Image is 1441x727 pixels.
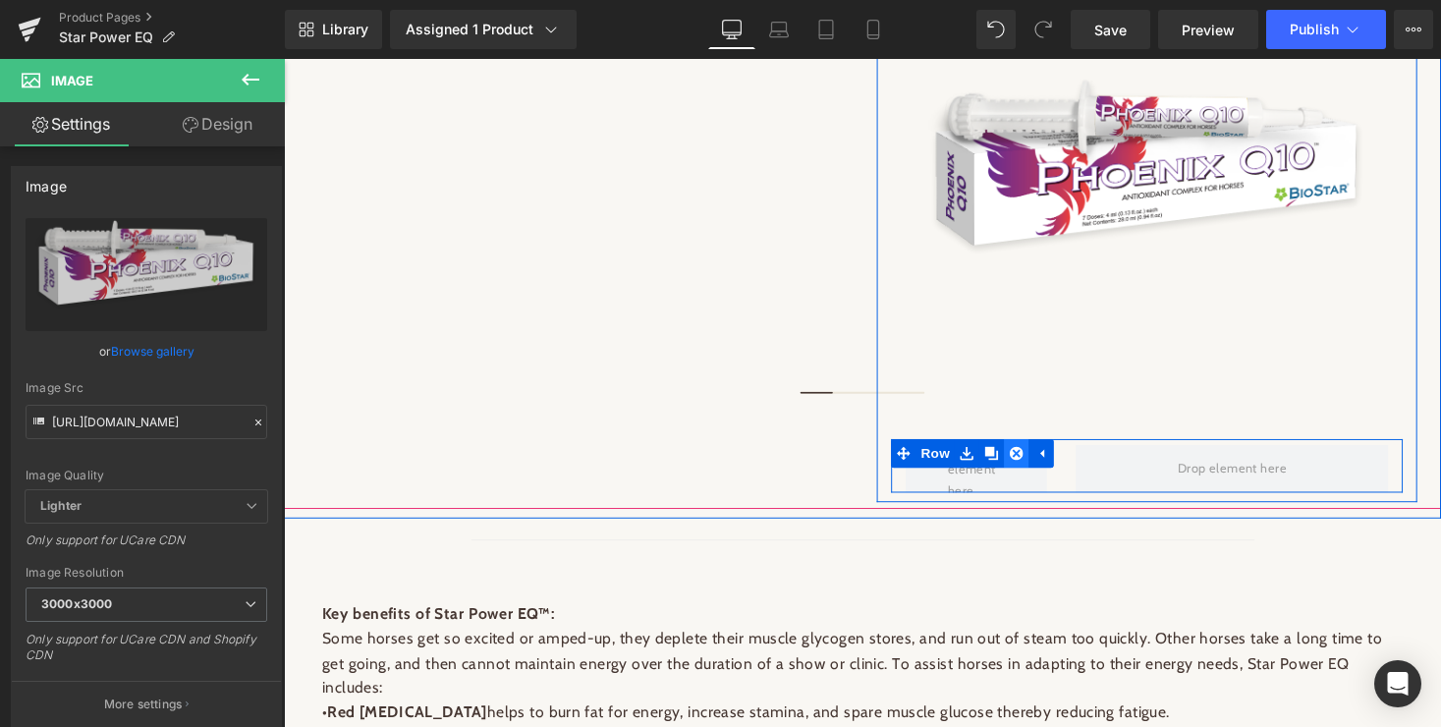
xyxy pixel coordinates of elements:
[755,10,803,49] a: Laptop
[26,381,267,395] div: Image Src
[26,632,267,676] div: Only support for UCare CDN and Shopify CDN
[322,21,368,38] span: Library
[1394,10,1433,49] button: More
[1266,10,1386,49] button: Publish
[1374,660,1421,707] div: Open Intercom Messenger
[104,696,183,713] p: More settings
[45,661,209,680] span: Red [MEDICAL_DATA]
[146,102,289,146] a: Design
[12,681,281,727] button: More settings
[740,390,765,419] a: Remove Row
[803,10,850,49] a: Tablet
[39,560,279,579] b: Key benefits of Star Power EQ™:
[406,20,561,39] div: Assigned 1 Product
[26,532,267,561] div: Only support for UCare CDN
[649,390,689,419] span: Row
[26,341,267,362] div: or
[1182,20,1235,40] span: Preview
[59,29,153,45] span: Star Power EQ
[850,10,897,49] a: Mobile
[1094,20,1127,40] span: Save
[59,10,285,26] a: Product Pages
[1158,10,1258,49] a: Preview
[51,73,93,88] span: Image
[111,334,194,368] a: Browse gallery
[40,498,82,513] b: Lighter
[26,405,267,439] input: Link
[714,390,740,419] a: Clone Row
[765,390,791,419] a: Expand / Collapse
[689,390,714,419] a: Save row
[1024,10,1063,49] button: Redo
[1290,22,1339,37] span: Publish
[976,10,1016,49] button: Undo
[708,10,755,49] a: Desktop
[26,469,267,482] div: Image Quality
[26,167,67,195] div: Image
[26,566,267,580] div: Image Resolution
[41,596,112,611] b: 3000x3000
[285,10,382,49] a: New Library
